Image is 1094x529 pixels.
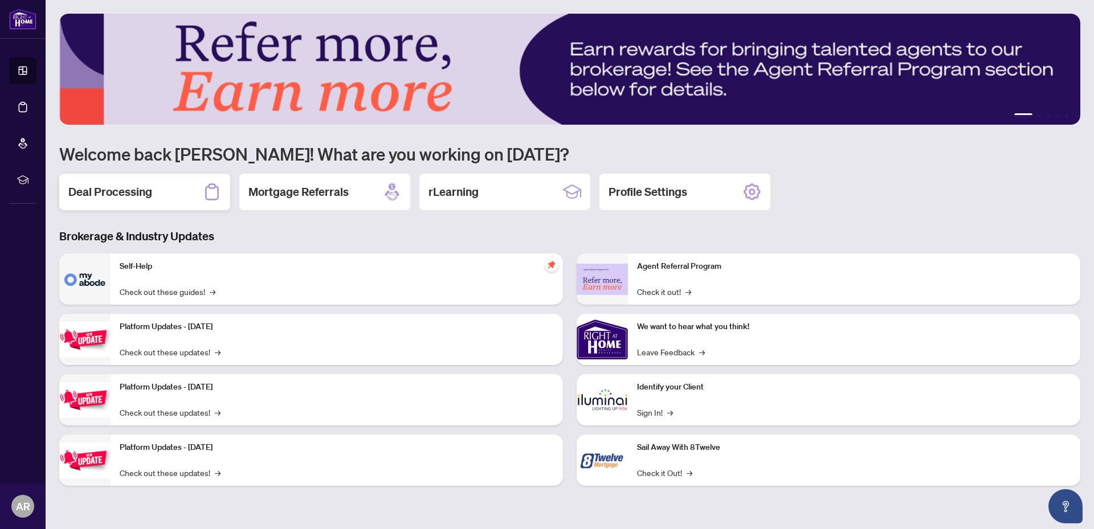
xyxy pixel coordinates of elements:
[637,406,673,419] a: Sign In!→
[1055,113,1060,118] button: 4
[215,466,221,479] span: →
[637,346,705,358] a: Leave Feedback→
[59,14,1080,125] img: Slide 0
[577,314,628,365] img: We want to hear what you think!
[609,184,687,200] h2: Profile Settings
[59,143,1080,165] h1: Welcome back [PERSON_NAME]! What are you working on [DATE]?
[120,285,215,298] a: Check out these guides!→
[59,322,111,358] img: Platform Updates - July 21, 2025
[120,321,554,333] p: Platform Updates - [DATE]
[120,381,554,393] p: Platform Updates - [DATE]
[699,346,705,358] span: →
[210,285,215,298] span: →
[215,346,221,358] span: →
[685,285,691,298] span: →
[1048,489,1083,523] button: Open asap
[215,406,221,419] span: →
[637,321,1071,333] p: We want to hear what you think!
[577,434,628,486] img: Sail Away With 8Twelve
[1037,113,1042,118] button: 2
[16,498,30,514] span: AR
[577,264,628,295] img: Agent Referral Program
[637,260,1071,273] p: Agent Referral Program
[68,184,152,200] h2: Deal Processing
[120,406,221,419] a: Check out these updates!→
[1014,113,1032,118] button: 1
[59,253,111,305] img: Self-Help
[59,228,1080,244] h3: Brokerage & Industry Updates
[428,184,479,200] h2: rLearning
[687,466,692,479] span: →
[577,374,628,425] img: Identify your Client
[667,406,673,419] span: →
[1064,113,1069,118] button: 5
[637,466,692,479] a: Check it Out!→
[1046,113,1051,118] button: 3
[59,382,111,418] img: Platform Updates - July 8, 2025
[545,258,558,272] span: pushpin
[120,466,221,479] a: Check out these updates!→
[248,184,349,200] h2: Mortgage Referrals
[9,9,36,30] img: logo
[637,381,1071,393] p: Identify your Client
[120,346,221,358] a: Check out these updates!→
[120,260,554,273] p: Self-Help
[120,441,554,454] p: Platform Updates - [DATE]
[637,441,1071,454] p: Sail Away With 8Twelve
[637,285,691,298] a: Check it out!→
[59,442,111,478] img: Platform Updates - June 23, 2025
